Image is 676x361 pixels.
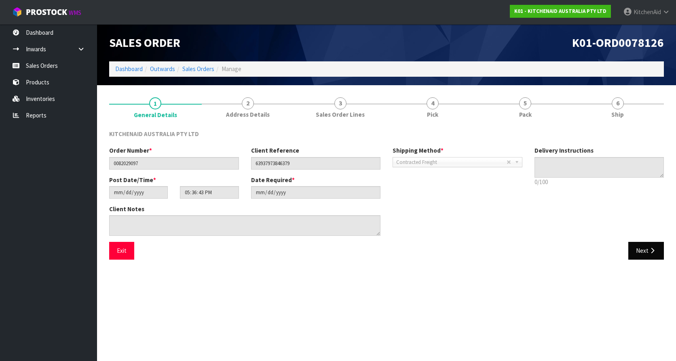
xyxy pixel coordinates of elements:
[26,7,67,17] span: ProStock
[226,110,270,119] span: Address Details
[109,124,664,266] span: General Details
[182,65,214,73] a: Sales Orders
[251,146,299,155] label: Client Reference
[572,35,664,50] span: K01-ORD0078126
[109,157,239,170] input: Order Number
[519,97,531,109] span: 5
[115,65,143,73] a: Dashboard
[514,8,606,15] strong: K01 - KITCHENAID AUSTRALIA PTY LTD
[316,110,365,119] span: Sales Order Lines
[109,35,180,50] span: Sales Order
[519,110,532,119] span: Pack
[109,242,134,259] button: Exit
[242,97,254,109] span: 2
[109,146,152,155] label: Order Number
[396,157,507,167] span: Contracted Freight
[251,176,295,184] label: Date Required
[427,97,439,109] span: 4
[612,97,624,109] span: 6
[534,178,664,186] p: 0/100
[611,110,624,119] span: Ship
[334,97,346,109] span: 3
[251,157,381,170] input: Client Reference
[222,65,241,73] span: Manage
[427,110,438,119] span: Pick
[109,205,144,213] label: Client Notes
[150,65,175,73] a: Outwards
[628,242,664,259] button: Next
[134,111,177,119] span: General Details
[534,146,594,155] label: Delivery Instructions
[393,146,444,155] label: Shipping Method
[69,9,81,17] small: WMS
[109,176,156,184] label: Post Date/Time
[634,8,661,16] span: KitchenAid
[109,130,199,138] span: KITCHENAID AUSTRALIA PTY LTD
[149,97,161,109] span: 1
[12,7,22,17] img: cube-alt.png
